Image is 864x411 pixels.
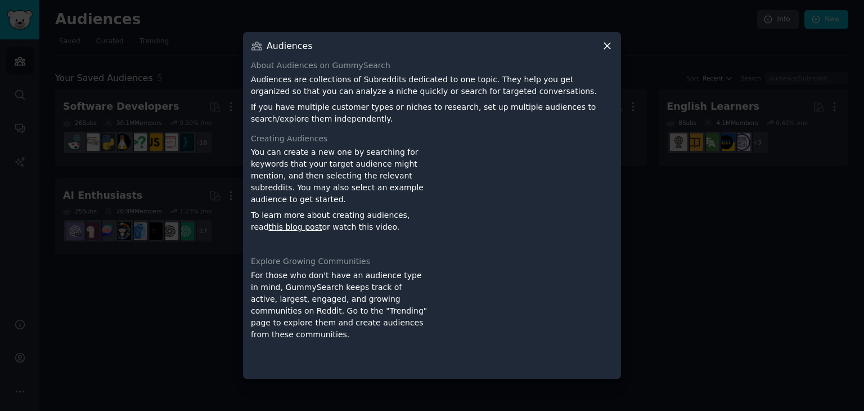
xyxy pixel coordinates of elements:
[251,146,428,205] p: You can create a new one by searching for keywords that your target audience might mention, and t...
[267,40,312,52] h3: Audiences
[251,101,613,125] p: If you have multiple customer types or niches to research, set up multiple audiences to search/ex...
[251,270,428,371] div: For those who don't have an audience type in mind, GummySearch keeps track of active, largest, en...
[436,270,613,371] iframe: YouTube video player
[251,209,428,233] p: To learn more about creating audiences, read or watch this video.
[251,74,613,97] p: Audiences are collections of Subreddits dedicated to one topic. They help you get organized so th...
[436,146,613,248] iframe: YouTube video player
[269,222,322,231] a: this blog post
[251,133,613,145] div: Creating Audiences
[251,60,613,72] div: About Audiences on GummySearch
[251,256,613,267] div: Explore Growing Communities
